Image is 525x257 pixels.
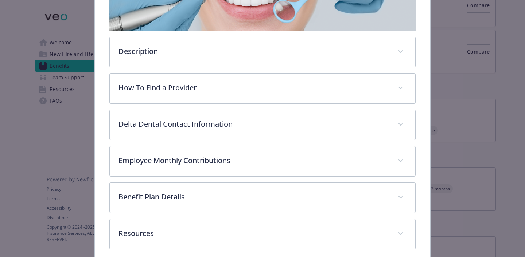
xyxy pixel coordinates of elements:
p: Employee Monthly Contributions [118,155,389,166]
div: Description [110,37,415,67]
p: Description [118,46,389,57]
p: Resources [118,228,389,239]
p: How To Find a Provider [118,82,389,93]
div: Benefit Plan Details [110,183,415,213]
p: Benefit Plan Details [118,191,389,202]
div: How To Find a Provider [110,74,415,103]
p: Delta Dental Contact Information [118,119,389,130]
div: Resources [110,219,415,249]
div: Employee Monthly Contributions [110,146,415,176]
div: Delta Dental Contact Information [110,110,415,140]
